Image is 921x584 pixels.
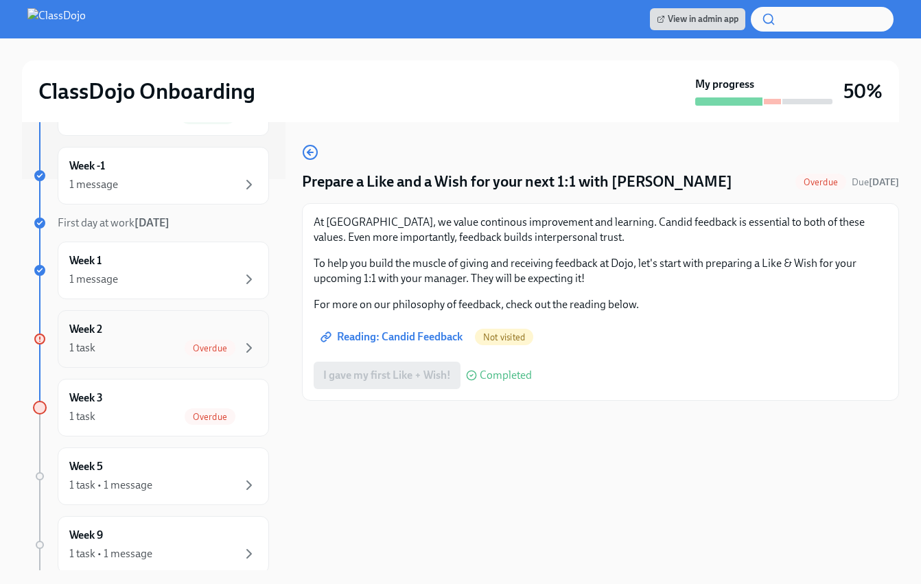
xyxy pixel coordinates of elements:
span: Not visited [475,332,533,342]
strong: [DATE] [135,216,170,229]
span: Completed [480,370,532,381]
span: Reading: Candid Feedback [323,330,463,344]
a: Week -11 message [33,147,269,205]
h6: Week 3 [69,390,103,406]
a: Week 11 message [33,242,269,299]
span: Overdue [185,343,235,353]
img: ClassDojo [27,8,86,30]
a: View in admin app [650,8,745,30]
a: Week 51 task • 1 message [33,447,269,505]
span: Overdue [185,412,235,422]
h6: Week 1 [69,253,102,268]
p: At [GEOGRAPHIC_DATA], we value continous improvement and learning. Candid feedback is essential t... [314,215,887,245]
span: Due [852,176,899,188]
h3: 50% [843,79,883,104]
a: First day at work[DATE] [33,215,269,231]
h2: ClassDojo Onboarding [38,78,255,105]
h6: Week 2 [69,322,102,337]
h6: Week -1 [69,159,105,174]
a: Week 21 taskOverdue [33,310,269,368]
a: Reading: Candid Feedback [314,323,472,351]
a: Week 31 taskOverdue [33,379,269,436]
span: View in admin app [657,12,738,26]
div: 1 message [69,177,118,192]
div: 1 task [69,409,95,424]
a: Week 91 task • 1 message [33,516,269,574]
span: September 10th, 2025 09:00 [852,176,899,189]
span: Overdue [795,177,846,187]
div: 1 task • 1 message [69,546,152,561]
span: First day at work [58,216,170,229]
h6: Week 9 [69,528,103,543]
h4: Prepare a Like and a Wish for your next 1:1 with [PERSON_NAME] [302,172,732,192]
p: For more on our philosophy of feedback, check out the reading below. [314,297,887,312]
strong: [DATE] [869,176,899,188]
p: To help you build the muscle of giving and receiving feedback at Dojo, let's start with preparing... [314,256,887,286]
div: 1 task • 1 message [69,478,152,493]
h6: Week 5 [69,459,103,474]
div: 1 task [69,340,95,355]
div: 1 message [69,272,118,287]
strong: My progress [695,77,754,92]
